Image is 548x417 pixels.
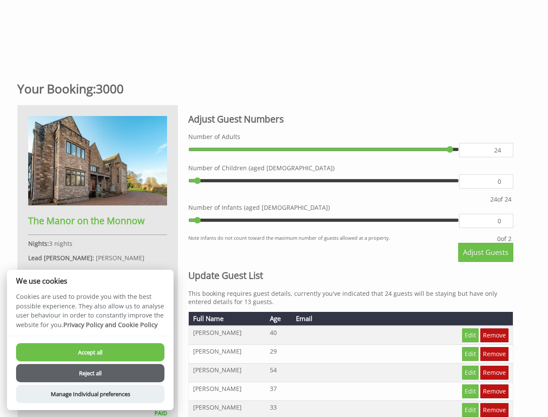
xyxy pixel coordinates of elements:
[28,239,167,248] p: 3 nights
[266,382,292,401] td: 37
[5,0,543,66] iframe: Customer reviews powered by Trustpilot
[462,384,479,398] a: Edit
[188,289,513,306] p: This booking requires guest details, currently you've indicated that 24 guests will be staying bu...
[96,254,144,262] span: [PERSON_NAME]
[28,215,167,227] h2: The Manor on the Monnow
[480,384,509,398] a: Remove
[188,113,513,125] h2: Adjust Guest Numbers
[16,343,164,361] button: Accept all
[7,292,174,336] p: Cookies are used to provide you with the best possible experience. They also allow us to analyse ...
[7,277,174,285] h2: We use cookies
[462,403,479,417] a: Edit
[480,347,509,361] a: Remove
[266,345,292,364] td: 29
[189,326,266,345] td: [PERSON_NAME]
[188,164,513,172] label: Number of Children (aged [DEMOGRAPHIC_DATA])
[462,347,479,361] a: Edit
[480,366,509,380] a: Remove
[28,199,167,227] a: The Manor on the Monnow
[28,254,94,262] strong: Lead [PERSON_NAME]:
[189,382,266,401] td: [PERSON_NAME]
[188,235,495,243] small: Note infants do not count toward the maximum number of guests allowed at a property.
[292,312,439,326] th: Email
[266,312,292,326] th: Age
[188,132,513,141] label: Number of Adults
[189,364,266,382] td: [PERSON_NAME]
[188,203,513,212] label: Number of Infants (aged [DEMOGRAPHIC_DATA])
[489,195,513,203] div: of 24
[497,235,501,243] span: 0
[16,385,164,403] button: Manage Individual preferences
[462,328,479,342] a: Edit
[463,248,509,257] span: Adjust Guests
[17,80,96,97] a: Your Booking:
[28,268,50,276] strong: Guests:
[63,321,158,329] a: Privacy Policy and Cookie Policy
[462,366,479,380] a: Edit
[189,312,266,326] th: Full Name
[480,328,509,342] a: Remove
[266,364,292,382] td: 54
[266,326,292,345] td: 40
[458,243,513,262] button: Adjust Guests
[16,364,164,382] button: Reject all
[495,235,513,243] div: of 2
[490,195,497,203] span: 24
[28,116,167,205] img: An image of 'The Manor on the Monnow'
[28,410,167,417] div: PAID
[480,403,509,417] a: Remove
[28,239,49,248] strong: Nights:
[188,269,513,281] h2: Update Guest List
[17,80,520,97] h1: 3000
[189,345,266,364] td: [PERSON_NAME]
